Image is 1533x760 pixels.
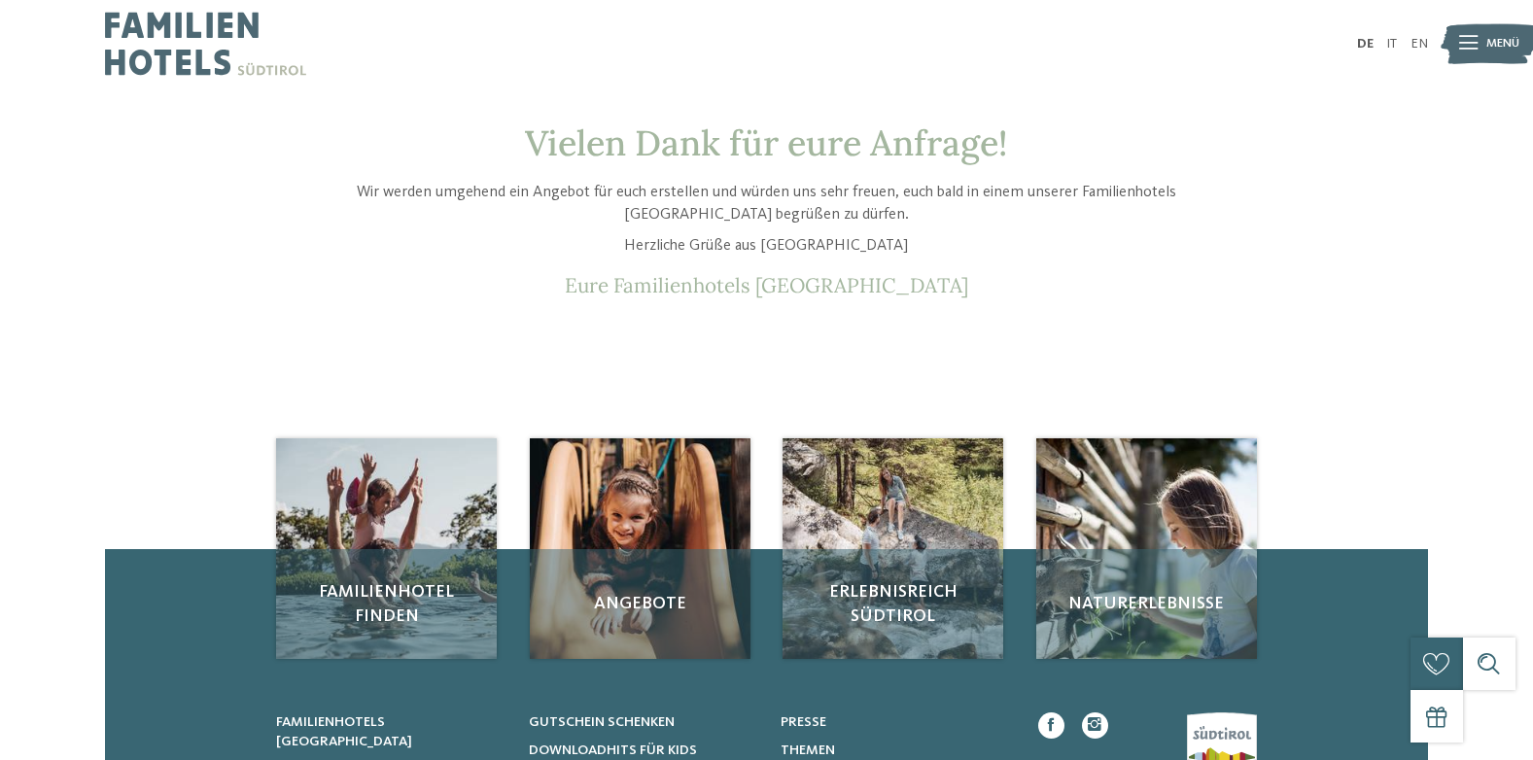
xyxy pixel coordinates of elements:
img: Anfrage [1036,438,1257,659]
span: Presse [781,715,826,729]
a: Themen [781,741,1011,760]
p: Wir werden umgehend ein Angebot für euch erstellen und würden uns sehr freuen, euch bald in einem... [351,182,1183,225]
img: Anfrage [530,438,750,659]
span: Angebote [547,592,733,616]
span: Familienhotels [GEOGRAPHIC_DATA] [276,715,412,748]
a: Familienhotels [GEOGRAPHIC_DATA] [276,712,506,751]
span: Menü [1486,35,1519,52]
span: Familienhotel finden [294,580,479,629]
p: Eure Familienhotels [GEOGRAPHIC_DATA] [351,274,1183,298]
img: Anfrage [276,438,497,659]
span: Erlebnisreich Südtirol [800,580,986,629]
a: DE [1357,37,1374,51]
a: Presse [781,712,1011,732]
span: Naturerlebnisse [1054,592,1239,616]
a: Anfrage Erlebnisreich Südtirol [783,438,1003,659]
span: Gutschein schenken [529,715,675,729]
span: Downloadhits für Kids [529,743,697,757]
a: Anfrage Familienhotel finden [276,438,497,659]
a: EN [1411,37,1428,51]
span: Vielen Dank für eure Anfrage! [525,121,1007,165]
a: Gutschein schenken [529,712,759,732]
span: Themen [781,743,835,757]
a: IT [1386,37,1397,51]
p: Herzliche Grüße aus [GEOGRAPHIC_DATA] [351,235,1183,258]
img: Anfrage [783,438,1003,659]
a: Downloadhits für Kids [529,741,759,760]
a: Anfrage Naturerlebnisse [1036,438,1257,659]
a: Anfrage Angebote [530,438,750,659]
